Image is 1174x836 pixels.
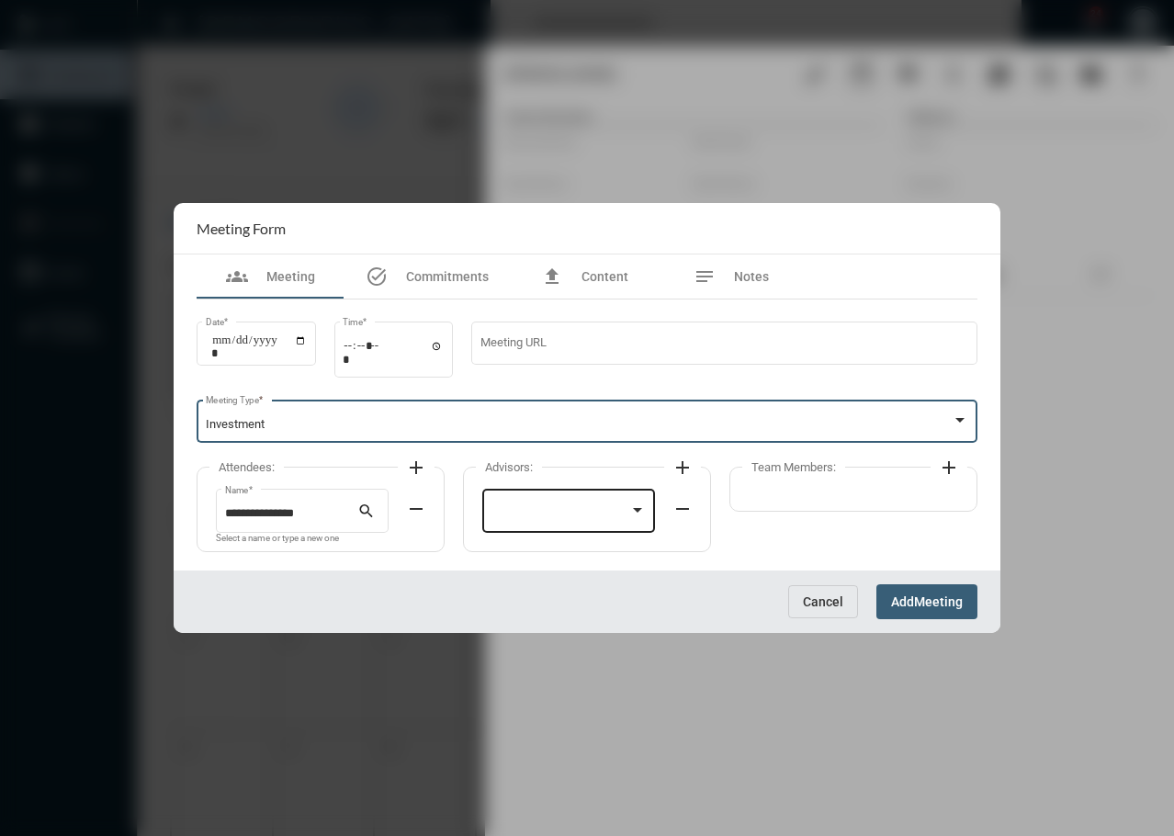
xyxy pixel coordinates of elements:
[206,417,265,431] span: Investment
[734,269,769,284] span: Notes
[226,265,248,288] mat-icon: groups
[476,460,542,474] label: Advisors:
[938,457,960,479] mat-icon: add
[914,595,963,610] span: Meeting
[266,269,315,284] span: Meeting
[803,594,843,609] span: Cancel
[694,265,716,288] mat-icon: notes
[672,498,694,520] mat-icon: remove
[891,595,914,610] span: Add
[209,460,284,474] label: Attendees:
[405,457,427,479] mat-icon: add
[742,460,845,474] label: Team Members:
[357,502,379,524] mat-icon: search
[672,457,694,479] mat-icon: add
[216,534,339,544] mat-hint: Select a name or type a new one
[197,220,286,237] h2: Meeting Form
[581,269,628,284] span: Content
[406,269,489,284] span: Commitments
[876,584,977,618] button: AddMeeting
[405,498,427,520] mat-icon: remove
[541,265,563,288] mat-icon: file_upload
[788,585,858,618] button: Cancel
[366,265,388,288] mat-icon: task_alt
